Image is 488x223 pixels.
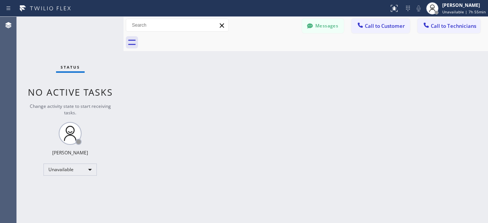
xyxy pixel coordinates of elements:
span: Unavailable | 7h 55min [442,9,486,14]
span: Change activity state to start receiving tasks. [30,103,111,116]
span: Call to Technicians [431,22,476,29]
button: Mute [413,3,424,14]
input: Search [126,19,228,31]
div: [PERSON_NAME] [442,2,486,8]
button: Messages [302,19,344,33]
span: Call to Customer [365,22,405,29]
button: Call to Customer [352,19,410,33]
span: Status [61,64,80,70]
span: No active tasks [28,86,113,98]
div: [PERSON_NAME] [52,149,88,156]
button: Call to Technicians [417,19,480,33]
div: Unavailable [43,164,97,176]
